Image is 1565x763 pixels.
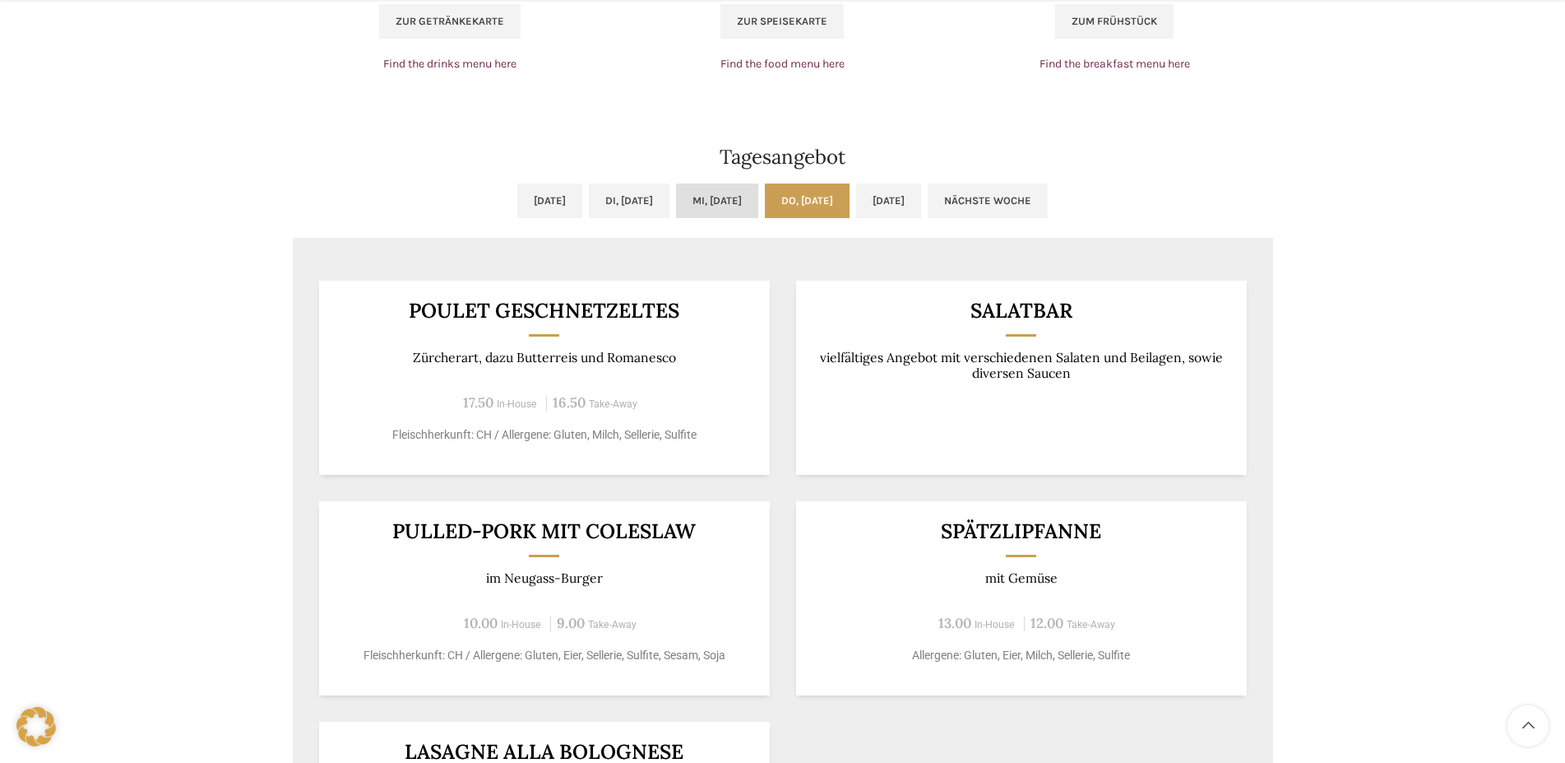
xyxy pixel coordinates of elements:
[765,184,850,218] a: Do, [DATE]
[816,570,1226,586] p: mit Gemüse
[1507,705,1549,747] a: Scroll to top button
[293,147,1273,167] h2: Tagesangebot
[720,57,845,71] a: Find the food menu here
[1067,619,1115,630] span: Take-Away
[497,398,537,410] span: In-House
[339,350,749,365] p: Zürcherart, dazu Butterreis und Romanesco
[553,393,586,412] span: 16.50
[928,184,1048,218] a: Nächste Woche
[938,614,971,632] span: 13.00
[557,614,585,632] span: 9.00
[588,619,637,630] span: Take-Away
[1039,57,1190,71] a: Find the breakfast menu here
[589,184,669,218] a: Di, [DATE]
[975,619,1015,630] span: In-House
[1072,15,1157,28] span: Zum Frühstück
[339,742,749,762] h3: Lasagne alla Bolognese
[1030,614,1063,632] span: 12.00
[856,184,921,218] a: [DATE]
[517,184,582,218] a: [DATE]
[383,57,516,71] a: Find the drinks menu here
[339,426,749,444] p: Fleischherkunft: CH / Allergene: Gluten, Milch, Sellerie, Sulfite
[501,619,541,630] span: In-House
[737,15,827,28] span: Zur Speisekarte
[379,4,521,39] a: Zur Getränkekarte
[676,184,758,218] a: Mi, [DATE]
[463,393,493,412] span: 17.50
[396,15,504,28] span: Zur Getränkekarte
[816,521,1226,542] h3: Spätzlipfanne
[339,647,749,664] p: Fleischherkunft: CH / Allergene: Gluten, Eier, Sellerie, Sulfite, Sesam, Soja
[1055,4,1174,39] a: Zum Frühstück
[720,4,844,39] a: Zur Speisekarte
[816,300,1226,321] h3: Salatbar
[339,570,749,586] p: im Neugass-Burger
[339,300,749,321] h3: Poulet geschnetzeltes
[589,398,637,410] span: Take-Away
[339,521,749,542] h3: Pulled-Pork mit Coleslaw
[816,647,1226,664] p: Allergene: Gluten, Eier, Milch, Sellerie, Sulfite
[816,350,1226,382] p: vielfältiges Angebot mit verschiedenen Salaten und Beilagen, sowie diversen Saucen
[464,614,498,632] span: 10.00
